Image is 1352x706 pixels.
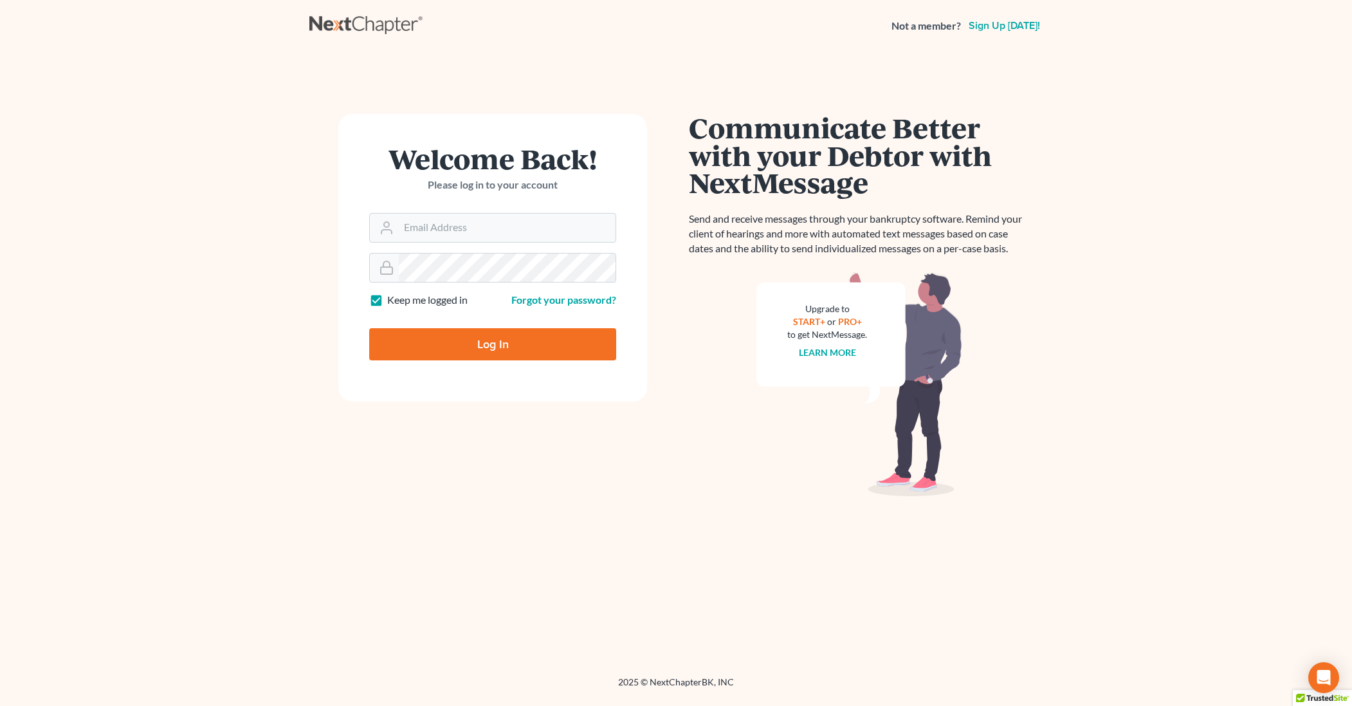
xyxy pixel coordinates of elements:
h1: Communicate Better with your Debtor with NextMessage [689,114,1030,196]
div: Upgrade to [787,302,867,315]
img: nextmessage_bg-59042aed3d76b12b5cd301f8e5b87938c9018125f34e5fa2b7a6b67550977c72.svg [756,272,962,497]
input: Email Address [399,214,616,242]
a: Learn more [799,347,856,358]
span: or [827,316,836,327]
p: Please log in to your account [369,178,616,192]
p: Send and receive messages through your bankruptcy software. Remind your client of hearings and mo... [689,212,1030,256]
div: Open Intercom Messenger [1308,662,1339,693]
input: Log In [369,328,616,360]
a: START+ [793,316,825,327]
div: 2025 © NextChapterBK, INC [309,676,1043,699]
strong: Not a member? [891,19,961,33]
div: to get NextMessage. [787,328,867,341]
a: Forgot your password? [511,293,616,306]
a: Sign up [DATE]! [966,21,1043,31]
a: PRO+ [838,316,862,327]
h1: Welcome Back! [369,145,616,172]
label: Keep me logged in [387,293,468,308]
